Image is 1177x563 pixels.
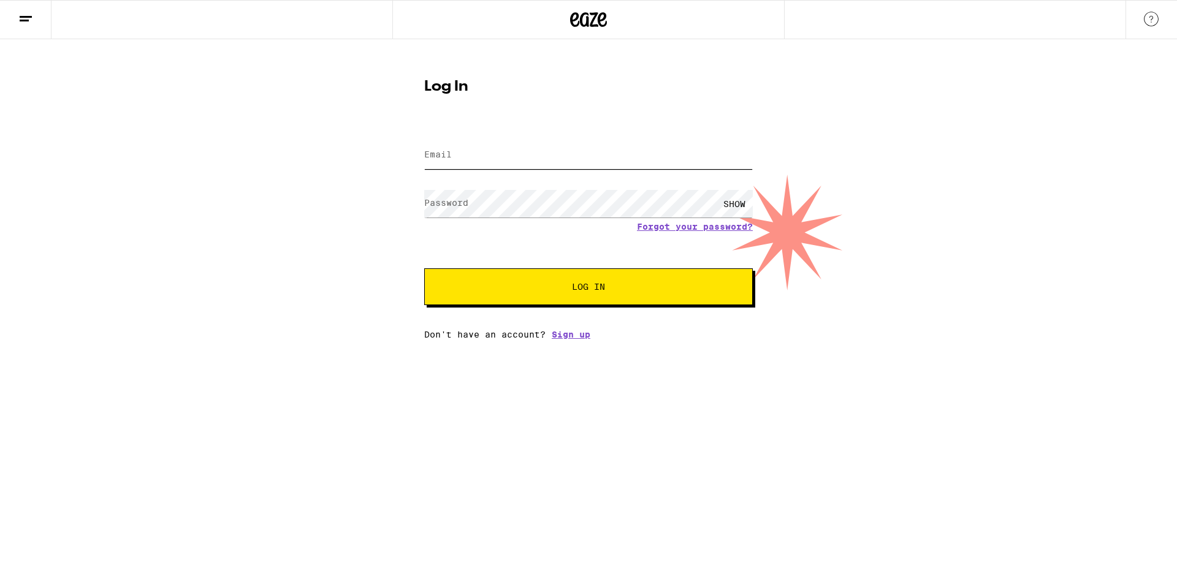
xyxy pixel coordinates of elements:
label: Password [424,198,468,208]
label: Email [424,149,452,159]
div: Don't have an account? [424,330,753,339]
a: Sign up [552,330,590,339]
h1: Log In [424,80,753,94]
span: Hi. Need any help? [7,9,88,18]
input: Email [424,142,753,169]
button: Log In [424,268,753,305]
span: Log In [572,282,605,291]
div: SHOW [716,190,753,217]
a: Forgot your password? [637,222,753,232]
